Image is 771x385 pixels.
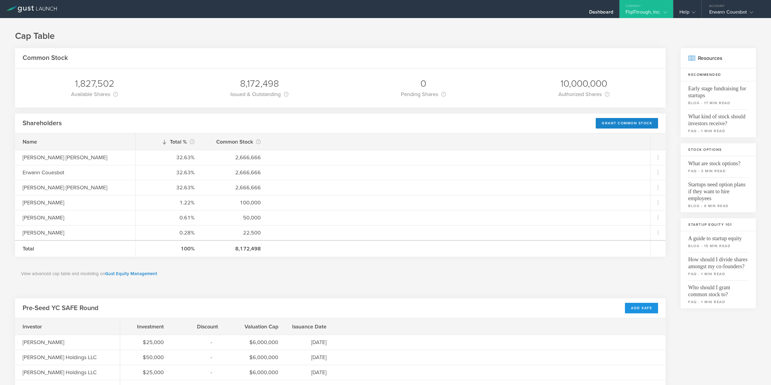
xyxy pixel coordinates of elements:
[128,323,164,331] div: Investment
[688,231,748,242] span: A guide to startup equity
[558,90,610,98] div: Authorized Shares
[210,184,261,191] div: 2,666,666
[71,90,118,98] div: Available Shares
[688,100,748,106] small: blog - 17 min read
[589,9,613,18] div: Dashboard
[681,109,756,137] a: What kind of stock should investors receive?faq - 1 min read
[293,353,326,361] div: [DATE]
[681,48,756,68] h2: Resources
[681,143,756,156] h3: Stock Options
[681,280,756,308] a: Who should I grant common stock to?faq - 1 min read
[179,323,218,331] div: Discount
[23,169,128,176] div: Erwann Couesbot
[558,77,610,90] div: 10,000,000
[681,218,756,231] h3: Startup Equity 101
[233,338,278,346] div: $6,000,000
[681,231,756,252] a: A guide to startup equityblog - 15 min read
[688,252,748,270] span: How should I divide shares amongst my co-founders?
[401,90,446,98] div: Pending Shares
[143,138,195,146] div: Total %
[210,169,261,176] div: 2,666,666
[233,353,278,361] div: $6,000,000
[143,154,195,161] div: 32.63%
[688,109,748,127] span: What kind of stock should investors receive?
[143,169,195,176] div: 32.63%
[23,368,97,376] div: [PERSON_NAME] Holdings LLC
[23,119,62,128] h2: Shareholders
[293,368,326,376] div: [DATE]
[23,138,128,146] div: Name
[23,323,83,331] div: Investor
[681,81,756,109] a: Early stage fundraising for startupsblog - 17 min read
[625,303,658,313] div: Add SAFE
[210,138,261,146] div: Common Stock
[688,243,748,249] small: blog - 15 min read
[23,353,97,361] div: [PERSON_NAME] Holdings LLC
[681,68,756,81] h3: Recommended
[401,77,446,90] div: 0
[233,368,278,376] div: $6,000,000
[679,9,695,18] div: Help
[688,280,748,298] span: Who should I grant common stock to?
[128,353,164,361] div: $50,000
[210,229,261,237] div: 22,500
[179,368,218,376] div: -
[23,245,128,253] div: Total
[105,271,157,276] a: Gust Equity Management
[179,338,218,346] div: -
[128,368,164,376] div: $25,000
[681,252,756,280] a: How should I divide shares amongst my co-founders?faq - 1 min read
[143,199,195,206] div: 1.22%
[293,338,326,346] div: [DATE]
[681,177,756,212] a: Startups need option plans if they want to hire employeesblog - 6 min read
[143,214,195,222] div: 0.61%
[233,323,278,331] div: Valuation Cap
[709,9,760,18] div: Erwann Couesbot
[210,199,261,206] div: 100,000
[23,199,128,206] div: [PERSON_NAME]
[23,184,128,191] div: [PERSON_NAME] [PERSON_NAME]
[23,338,83,346] div: [PERSON_NAME]
[626,9,667,18] div: FlipThrough, Inc.
[210,245,261,253] div: 8,172,498
[230,90,289,98] div: Issued & Outstanding
[293,323,326,331] div: Issuance Date
[128,338,164,346] div: $25,000
[23,154,128,161] div: [PERSON_NAME] [PERSON_NAME]
[688,156,748,167] span: What are stock options?
[23,214,128,222] div: [PERSON_NAME]
[71,77,118,90] div: 1,827,502
[688,271,748,277] small: faq - 1 min read
[688,203,748,209] small: blog - 6 min read
[143,245,195,253] div: 100%
[688,81,748,99] span: Early stage fundraising for startups
[179,353,218,361] div: -
[210,154,261,161] div: 2,666,666
[681,156,756,177] a: What are stock options?faq - 3 min read
[688,168,748,174] small: faq - 3 min read
[23,54,68,62] h2: Common Stock
[143,184,195,191] div: 32.63%
[21,270,660,277] p: View advanced cap table and modeling on
[210,214,261,222] div: 50,000
[688,128,748,134] small: faq - 1 min read
[23,229,128,237] div: [PERSON_NAME]
[23,304,98,312] h2: Pre-Seed YC SAFE Round
[596,118,658,129] div: Grant Common Stock
[143,229,195,237] div: 0.28%
[688,299,748,305] small: faq - 1 min read
[688,177,748,202] span: Startups need option plans if they want to hire employees
[230,77,289,90] div: 8,172,498
[15,30,756,42] h1: Cap Table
